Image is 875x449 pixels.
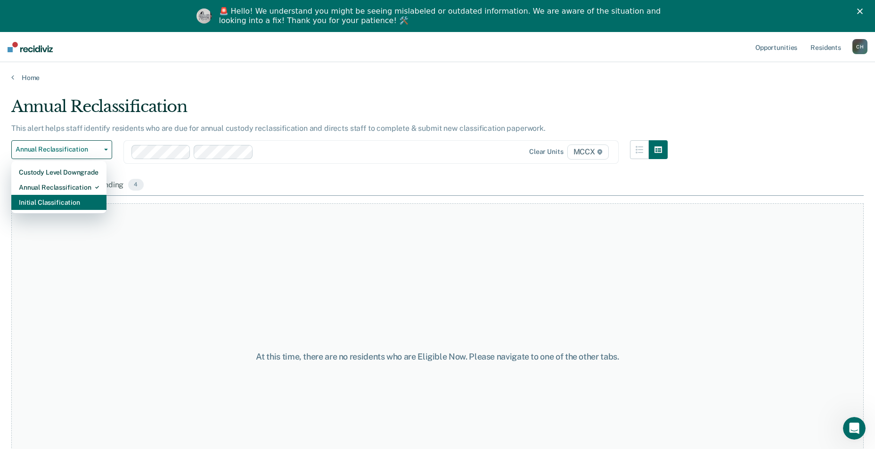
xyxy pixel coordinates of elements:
[857,8,867,14] div: Close
[567,144,609,160] span: MCCX
[529,148,564,156] div: Clear units
[809,32,843,62] a: Residents
[128,179,143,191] span: 4
[8,42,53,52] img: Recidiviz
[19,195,99,210] div: Initial Classification
[11,73,864,82] a: Home
[93,175,145,196] div: Pending4
[19,165,99,180] div: Custody Level Downgrade
[852,39,867,54] button: CH
[225,352,651,362] div: At this time, there are no residents who are Eligible Now. Please navigate to one of the other tabs.
[196,8,212,24] img: Profile image for Kim
[16,145,100,153] span: Annual Reclassification
[753,32,799,62] a: Opportunities
[843,417,866,440] iframe: Intercom live chat
[219,7,664,25] div: 🚨 Hello! We understand you might be seeing mislabeled or outdated information. We are aware of th...
[11,124,546,133] p: This alert helps staff identify residents who are due for annual custody reclassification and dir...
[11,140,112,159] button: Annual Reclassification
[19,180,99,195] div: Annual Reclassification
[852,39,867,54] div: C H
[11,97,668,124] div: Annual Reclassification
